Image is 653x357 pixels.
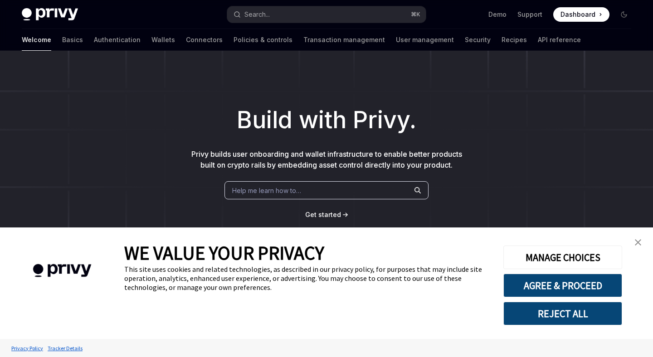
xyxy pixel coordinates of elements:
a: Basics [62,29,83,51]
img: dark logo [22,8,78,21]
a: API reference [538,29,581,51]
div: This site uses cookies and related technologies, as described in our privacy policy, for purposes... [124,265,490,292]
a: Privacy Policy [9,340,45,356]
span: WE VALUE YOUR PRIVACY [124,241,324,265]
h1: Build with Privy. [15,102,638,138]
a: Wallets [151,29,175,51]
a: Support [517,10,542,19]
a: Security [465,29,491,51]
button: MANAGE CHOICES [503,246,622,269]
a: Policies & controls [234,29,292,51]
a: Connectors [186,29,223,51]
img: close banner [635,239,641,246]
span: Privy builds user onboarding and wallet infrastructure to enable better products built on crypto ... [191,150,462,169]
img: company logo [14,251,111,290]
a: User management [396,29,454,51]
a: Recipes [502,29,527,51]
button: Toggle dark mode [617,7,631,22]
span: Dashboard [560,10,595,19]
a: Authentication [94,29,141,51]
span: Get started [305,211,341,218]
button: Open search [227,6,425,23]
button: AGREE & PROCEED [503,274,622,297]
div: Search... [244,9,270,20]
a: Tracker Details [45,340,85,356]
a: Demo [488,10,507,19]
span: ⌘ K [411,11,420,18]
a: close banner [629,233,647,251]
a: Dashboard [553,7,609,22]
a: Welcome [22,29,51,51]
button: REJECT ALL [503,302,622,325]
a: Get started [305,210,341,219]
a: Transaction management [303,29,385,51]
span: Help me learn how to… [232,186,301,195]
